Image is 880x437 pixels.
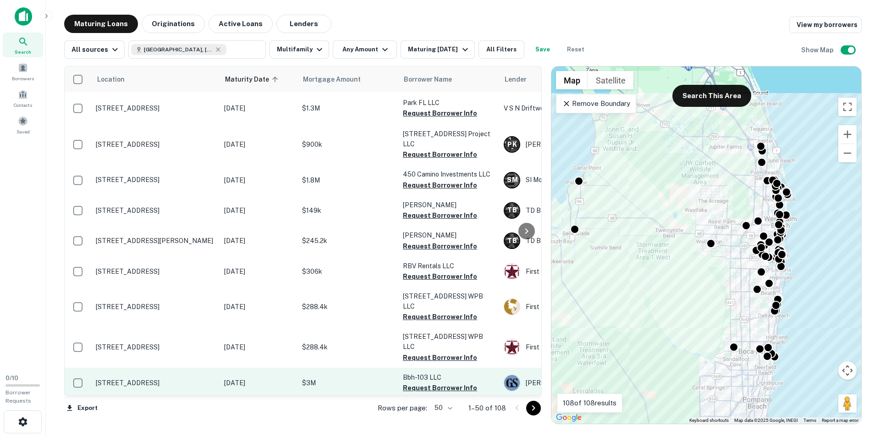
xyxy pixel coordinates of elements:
[96,176,215,184] p: [STREET_ADDRESS]
[3,86,43,111] a: Contacts
[801,45,835,55] h6: Show Map
[504,103,641,113] p: V S N Driftwood INN INC
[403,352,477,363] button: Request Borrower Info
[224,103,293,113] p: [DATE]
[838,125,857,144] button: Zoom in
[504,375,641,391] div: [PERSON_NAME] [PERSON_NAME]
[302,103,394,113] p: $1.3M
[225,74,281,85] span: Maturity Date
[403,210,477,221] button: Request Borrower Info
[14,101,32,109] span: Contacts
[431,401,454,415] div: 50
[224,342,293,352] p: [DATE]
[297,66,398,92] th: Mortgage Amount
[403,129,495,149] p: [STREET_ADDRESS] Project LLC
[403,169,495,179] p: 450 Camino Investments LLC
[403,241,477,252] button: Request Borrower Info
[3,33,43,57] a: Search
[563,398,616,409] p: 108 of 108 results
[15,7,32,26] img: capitalize-icon.png
[562,98,630,109] p: Remove Boundary
[302,236,394,246] p: $245.2k
[71,44,121,55] div: All sources
[403,332,495,352] p: [STREET_ADDRESS] WPB LLC
[403,200,495,210] p: [PERSON_NAME]
[838,144,857,162] button: Zoom out
[224,266,293,277] p: [DATE]
[403,98,495,108] p: Park FL LLC
[403,108,477,119] button: Request Borrower Info
[302,266,394,277] p: $306k
[504,339,641,355] div: First Liberty Bank
[504,232,641,249] div: TD Bank, National Association
[15,48,31,55] span: Search
[302,302,394,312] p: $288.4k
[403,382,477,393] button: Request Borrower Info
[64,15,138,33] button: Maturing Loans
[3,59,43,84] a: Borrowers
[504,202,641,219] div: TD Bank, National Association
[96,104,215,112] p: [STREET_ADDRESS]
[528,40,557,59] button: Save your search to get updates of matches that match your search criteria.
[303,74,373,85] span: Mortgage Amount
[554,412,584,424] a: Open this area in Google Maps (opens a new window)
[398,66,499,92] th: Borrower Name
[507,140,517,149] p: P K
[224,175,293,185] p: [DATE]
[526,401,541,415] button: Go to next page
[504,299,520,315] img: picture
[507,205,517,215] p: T B
[224,302,293,312] p: [DATE]
[838,98,857,116] button: Toggle fullscreen view
[556,71,588,89] button: Show street map
[302,175,394,185] p: $1.8M
[378,403,427,414] p: Rows per page:
[96,303,215,311] p: [STREET_ADDRESS]
[224,236,293,246] p: [DATE]
[403,291,495,311] p: [STREET_ADDRESS] WPB LLC
[504,136,641,153] div: [PERSON_NAME]
[789,17,862,33] a: View my borrowers
[403,271,477,282] button: Request Borrower Info
[302,205,394,216] p: $149k
[142,15,205,33] button: Originations
[499,66,646,92] th: Lender
[403,311,477,322] button: Request Borrower Info
[403,372,495,382] p: Bbh-103 LLC
[96,140,215,149] p: [STREET_ADDRESS]
[3,112,43,137] a: Saved
[551,66,861,424] div: 0 0
[96,267,215,276] p: [STREET_ADDRESS]
[96,343,215,351] p: [STREET_ADDRESS]
[333,40,397,59] button: Any Amount
[404,74,452,85] span: Borrower Name
[504,375,520,391] img: picture
[220,66,297,92] th: Maturity Date
[478,40,524,59] button: All Filters
[507,175,517,185] p: S M
[96,237,215,245] p: [STREET_ADDRESS][PERSON_NAME]
[822,418,858,423] a: Report a map error
[403,180,477,191] button: Request Borrower Info
[838,361,857,380] button: Map camera controls
[5,389,31,404] span: Borrower Requests
[224,139,293,149] p: [DATE]
[505,74,527,85] span: Lender
[734,418,798,423] span: Map data ©2025 Google, INEGI
[64,40,125,59] button: All sources
[224,378,293,388] p: [DATE]
[403,149,477,160] button: Request Borrower Info
[504,299,641,315] div: First Republic
[561,40,590,59] button: Reset
[269,40,329,59] button: Multifamily
[97,74,125,85] span: Location
[12,75,34,82] span: Borrowers
[96,206,215,215] p: [STREET_ADDRESS]
[209,15,273,33] button: Active Loans
[302,342,394,352] p: $288.4k
[401,40,474,59] button: Maturing [DATE]
[834,364,880,408] div: Chat Widget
